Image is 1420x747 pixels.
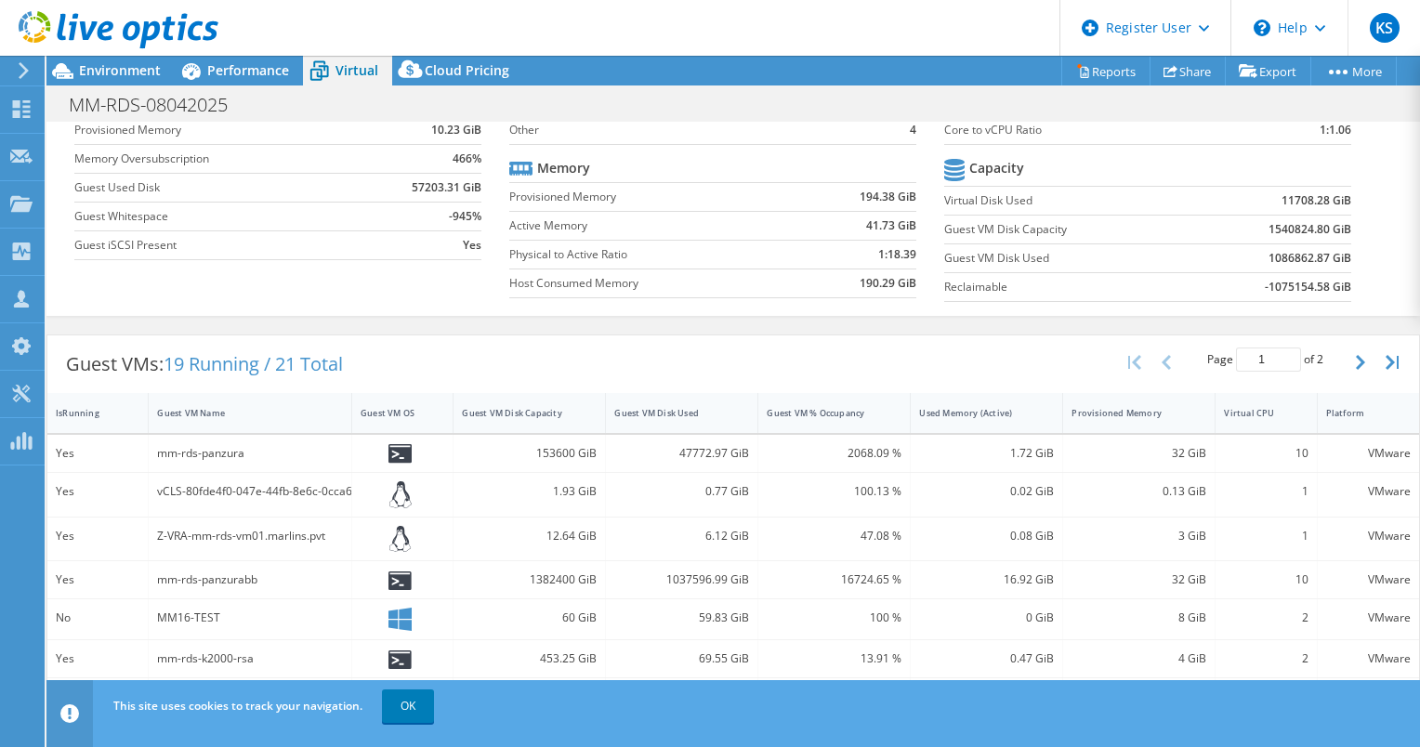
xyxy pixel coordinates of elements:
[1370,13,1400,43] span: KS
[449,207,481,226] b: -945%
[1282,191,1351,210] b: 11708.28 GiB
[157,608,343,628] div: MM16-TEST
[74,121,368,139] label: Provisioned Memory
[56,443,139,464] div: Yes
[1224,481,1308,502] div: 1
[1207,347,1323,372] span: Page of
[1224,443,1308,464] div: 10
[509,121,879,139] label: Other
[944,249,1190,268] label: Guest VM Disk Used
[1225,57,1311,85] a: Export
[1254,20,1270,36] svg: \n
[157,570,343,590] div: mm-rds-panzurabb
[462,649,597,669] div: 453.25 GiB
[425,61,509,79] span: Cloud Pricing
[1326,570,1411,590] div: VMware
[1320,121,1351,139] b: 1:1.06
[919,443,1054,464] div: 1.72 GiB
[919,570,1054,590] div: 16.92 GiB
[614,570,749,590] div: 1037596.99 GiB
[944,121,1258,139] label: Core to vCPU Ratio
[860,274,916,293] b: 190.29 GiB
[767,649,901,669] div: 13.91 %
[462,526,597,546] div: 12.64 GiB
[614,526,749,546] div: 6.12 GiB
[56,481,139,502] div: Yes
[157,407,321,419] div: Guest VM Name
[1326,481,1411,502] div: VMware
[1224,649,1308,669] div: 2
[767,481,901,502] div: 100.13 %
[910,121,916,139] b: 4
[56,526,139,546] div: Yes
[1236,347,1301,372] input: jump to page
[537,159,590,177] b: Memory
[1326,443,1411,464] div: VMware
[509,245,798,264] label: Physical to Active Ratio
[157,443,343,464] div: mm-rds-panzura
[1265,278,1351,296] b: -1075154.58 GiB
[614,608,749,628] div: 59.83 GiB
[462,570,597,590] div: 1382400 GiB
[113,698,362,714] span: This site uses cookies to track your navigation.
[878,245,916,264] b: 1:18.39
[614,407,727,419] div: Guest VM Disk Used
[1269,249,1351,268] b: 1086862.87 GiB
[47,335,362,393] div: Guest VMs:
[463,236,481,255] b: Yes
[614,443,749,464] div: 47772.97 GiB
[509,216,798,235] label: Active Memory
[361,407,422,419] div: Guest VM OS
[164,351,343,376] span: 19 Running / 21 Total
[1326,608,1411,628] div: VMware
[1072,407,1184,419] div: Provisioned Memory
[767,608,901,628] div: 100 %
[431,121,481,139] b: 10.23 GiB
[1072,526,1206,546] div: 3 GiB
[157,649,343,669] div: mm-rds-k2000-rsa
[1224,407,1285,419] div: Virtual CPU
[1317,351,1323,367] span: 2
[1310,57,1397,85] a: More
[1072,649,1206,669] div: 4 GiB
[1224,608,1308,628] div: 2
[74,178,368,197] label: Guest Used Disk
[1224,526,1308,546] div: 1
[969,159,1024,177] b: Capacity
[1072,570,1206,590] div: 32 GiB
[207,61,289,79] span: Performance
[767,407,879,419] div: Guest VM % Occupancy
[335,61,378,79] span: Virtual
[509,188,798,206] label: Provisioned Memory
[462,443,597,464] div: 153600 GiB
[1224,570,1308,590] div: 10
[79,61,161,79] span: Environment
[74,150,368,168] label: Memory Oversubscription
[944,220,1190,239] label: Guest VM Disk Capacity
[412,178,481,197] b: 57203.31 GiB
[614,649,749,669] div: 69.55 GiB
[56,649,139,669] div: Yes
[1326,649,1411,669] div: VMware
[1326,526,1411,546] div: VMware
[614,481,749,502] div: 0.77 GiB
[919,481,1054,502] div: 0.02 GiB
[944,278,1190,296] label: Reclaimable
[74,236,368,255] label: Guest iSCSI Present
[157,481,343,502] div: vCLS-80fde4f0-047e-44fb-8e6c-0cca61dc1415
[382,689,434,723] a: OK
[767,526,901,546] div: 47.08 %
[157,526,343,546] div: Z-VRA-mm-rds-vm01.marlins.pvt
[462,407,574,419] div: Guest VM Disk Capacity
[56,608,139,628] div: No
[453,150,481,168] b: 466%
[462,481,597,502] div: 1.93 GiB
[56,570,139,590] div: Yes
[919,526,1054,546] div: 0.08 GiB
[860,188,916,206] b: 194.38 GiB
[1326,407,1388,419] div: Platform
[56,407,117,419] div: IsRunning
[462,608,597,628] div: 60 GiB
[919,649,1054,669] div: 0.47 GiB
[1072,443,1206,464] div: 32 GiB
